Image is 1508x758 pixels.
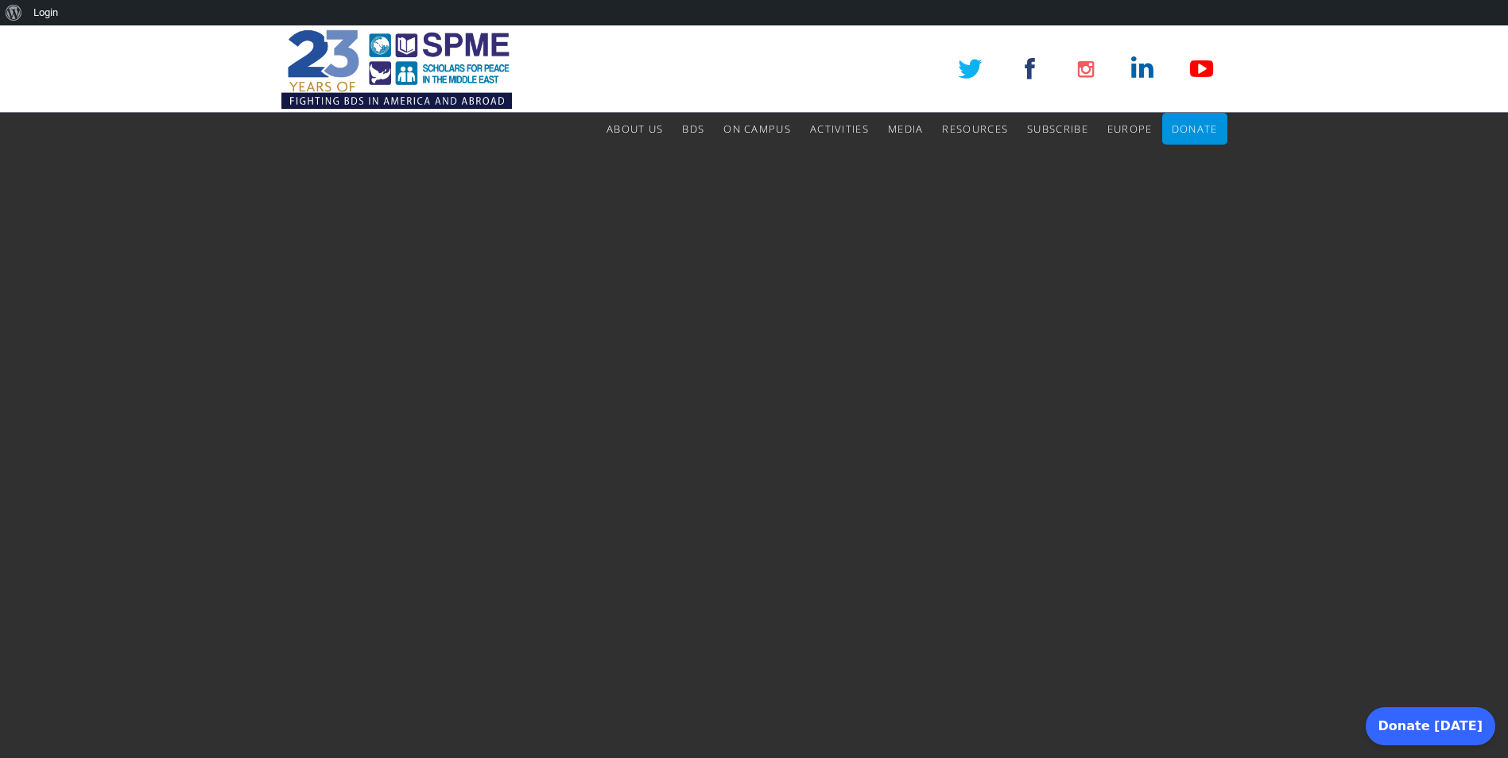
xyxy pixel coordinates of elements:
img: SPME [281,25,512,113]
span: BDS [682,122,704,136]
span: On Campus [723,122,791,136]
span: Donate [1172,122,1218,136]
span: Europe [1107,122,1153,136]
a: Activities [810,113,869,145]
a: Europe [1107,113,1153,145]
span: Resources [942,122,1008,136]
a: Subscribe [1027,113,1088,145]
span: Subscribe [1027,122,1088,136]
a: Donate [1172,113,1218,145]
a: On Campus [723,113,791,145]
a: Media [888,113,924,145]
a: BDS [682,113,704,145]
span: About Us [607,122,663,136]
span: Media [888,122,924,136]
span: Activities [810,122,869,136]
a: Resources [942,113,1008,145]
a: About Us [607,113,663,145]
